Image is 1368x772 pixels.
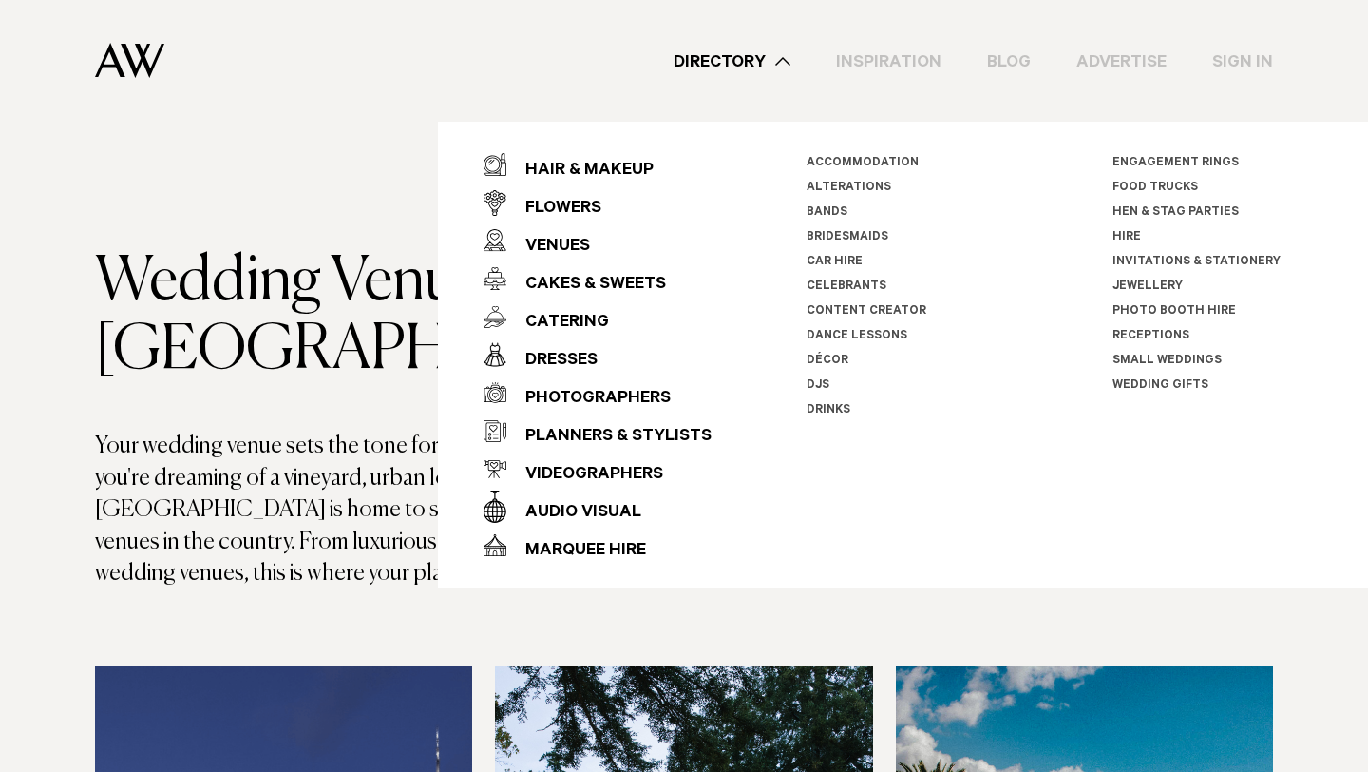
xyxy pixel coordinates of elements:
div: Catering [506,304,609,342]
a: Photo Booth Hire [1112,305,1236,318]
img: Auckland Weddings Logo [95,43,164,78]
a: Hire [1112,231,1141,244]
a: Sign In [1189,48,1296,74]
a: Wedding Gifts [1112,379,1208,393]
div: Cakes & Sweets [506,266,666,304]
div: Planners & Stylists [506,418,712,456]
a: Drinks [807,404,850,417]
a: Blog [964,48,1054,74]
a: Engagement Rings [1112,157,1239,170]
a: DJs [807,379,829,393]
a: Small Weddings [1112,355,1222,368]
a: Venues [484,222,712,260]
a: Dance Lessons [807,330,907,343]
a: Flowers [484,183,712,222]
div: Marquee Hire [506,532,646,570]
div: Flowers [506,190,601,228]
a: Photographers [484,374,712,412]
a: Planners & Stylists [484,412,712,450]
p: Your wedding venue sets the tone for your entire day. Whether you're dreaming of a vineyard, urba... [95,431,684,590]
a: Car Hire [807,256,863,269]
a: Accommodation [807,157,919,170]
a: Alterations [807,182,891,195]
div: Hair & Makeup [506,152,654,190]
a: Audio Visual [484,488,712,526]
div: Audio Visual [506,494,641,532]
a: Celebrants [807,280,886,294]
div: Venues [506,228,590,266]
a: Content Creator [807,305,926,318]
a: Advertise [1054,48,1189,74]
div: Photographers [506,380,671,418]
a: Décor [807,355,848,368]
a: Marquee Hire [484,526,712,564]
a: Bridesmaids [807,231,888,244]
a: Directory [651,48,813,74]
a: Catering [484,298,712,336]
a: Bands [807,206,847,220]
div: Dresses [506,342,598,380]
a: Jewellery [1112,280,1183,294]
h1: Wedding Venues in [GEOGRAPHIC_DATA] [95,248,684,385]
a: Food Trucks [1112,182,1198,195]
a: Invitations & Stationery [1112,256,1281,269]
a: Receptions [1112,330,1189,343]
a: Cakes & Sweets [484,260,712,298]
a: Inspiration [813,48,964,74]
a: Hen & Stag Parties [1112,206,1239,220]
a: Hair & Makeup [484,145,712,183]
a: Dresses [484,336,712,374]
div: Videographers [506,456,663,494]
a: Videographers [484,450,712,488]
